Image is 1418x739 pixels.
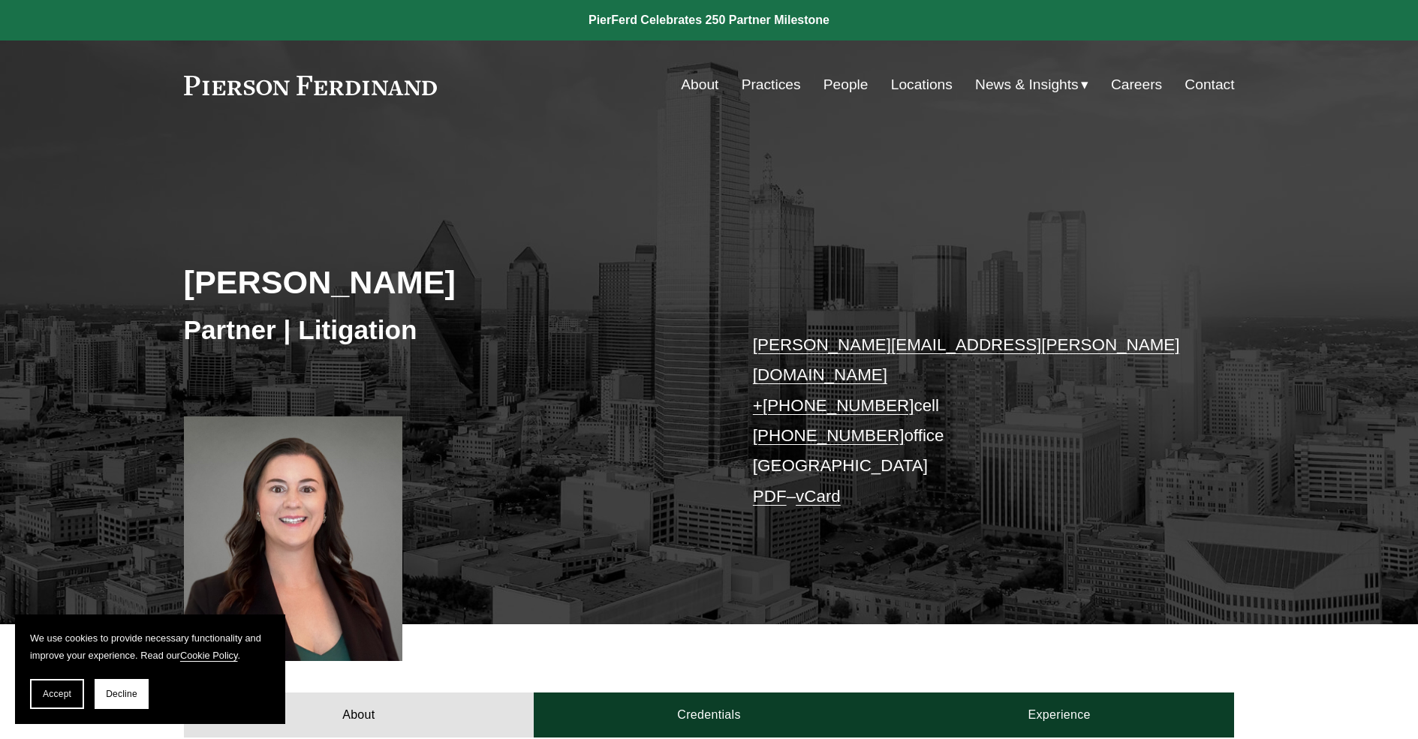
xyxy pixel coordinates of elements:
[763,396,914,415] a: [PHONE_NUMBER]
[975,72,1079,98] span: News & Insights
[753,330,1191,512] p: cell office [GEOGRAPHIC_DATA] –
[753,335,1180,384] a: [PERSON_NAME][EMAIL_ADDRESS][PERSON_NAME][DOMAIN_NAME]
[95,679,149,709] button: Decline
[753,426,905,445] a: [PHONE_NUMBER]
[1185,71,1234,99] a: Contact
[681,71,718,99] a: About
[742,71,801,99] a: Practices
[180,650,238,661] a: Cookie Policy
[891,71,953,99] a: Locations
[184,263,709,302] h2: [PERSON_NAME]
[975,71,1088,99] a: folder dropdown
[184,314,709,347] h3: Partner | Litigation
[534,692,884,737] a: Credentials
[43,689,71,699] span: Accept
[15,614,285,724] section: Cookie banner
[753,487,787,506] a: PDF
[106,689,137,699] span: Decline
[753,396,763,415] a: +
[30,629,270,664] p: We use cookies to provide necessary functionality and improve your experience. Read our .
[823,71,869,99] a: People
[1111,71,1162,99] a: Careers
[884,692,1235,737] a: Experience
[184,692,534,737] a: About
[796,487,841,506] a: vCard
[30,679,84,709] button: Accept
